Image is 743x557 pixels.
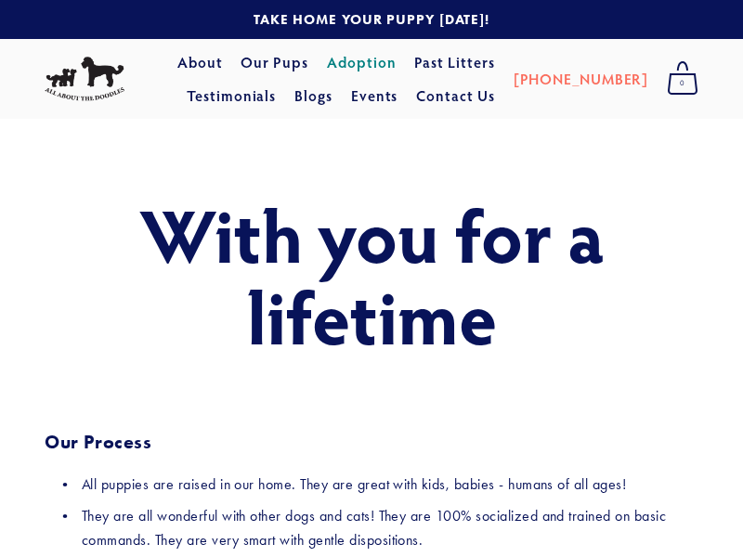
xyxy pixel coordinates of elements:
a: Events [351,79,398,112]
a: Testimonials [187,79,277,112]
span: 0 [667,71,698,96]
p: They are all wonderful with other dogs and cats! They are 100% socialized and trained on basic co... [82,504,698,551]
a: Blogs [294,79,332,112]
a: 0 items in cart [658,56,708,102]
a: Adoption [327,45,397,79]
img: All About The Doodles [45,57,124,101]
a: Past Litters [414,52,495,71]
strong: Our Process [45,431,152,453]
a: Our Pups [241,45,308,79]
a: About [177,45,223,79]
a: Contact Us [416,79,495,112]
a: [PHONE_NUMBER] [514,62,648,96]
h1: With you for a lifetime [45,193,698,356]
p: All puppies are raised in our home. They are great with kids, babies - humans of all ages! [82,473,698,497]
